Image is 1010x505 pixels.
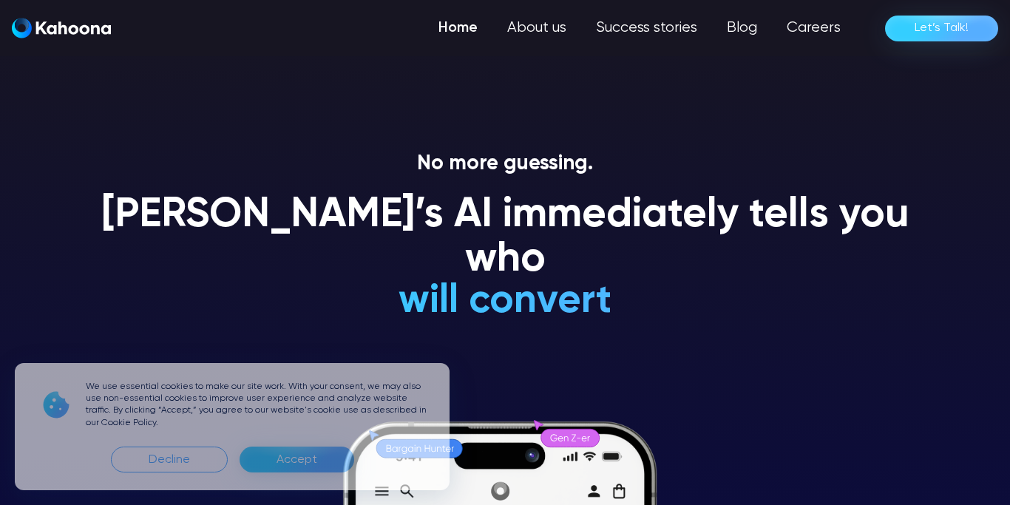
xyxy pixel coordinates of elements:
div: Decline [111,447,228,472]
p: We use essential cookies to make our site work. With your consent, we may also use non-essential ... [86,381,432,429]
div: Accept [240,447,354,472]
div: Accept [277,448,317,472]
a: Blog [712,13,772,43]
div: Let’s Talk! [915,16,969,40]
a: Home [424,13,492,43]
g: Gen Z-er [550,435,589,442]
h1: will convert [288,279,723,323]
h1: [PERSON_NAME]’s AI immediately tells you who [84,194,926,282]
div: Decline [149,448,190,472]
img: Kahoona logo white [12,18,111,38]
a: Success stories [581,13,712,43]
a: home [12,18,111,39]
a: About us [492,13,581,43]
p: No more guessing. [84,152,926,177]
a: Let’s Talk! [885,16,998,41]
a: Careers [772,13,855,43]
